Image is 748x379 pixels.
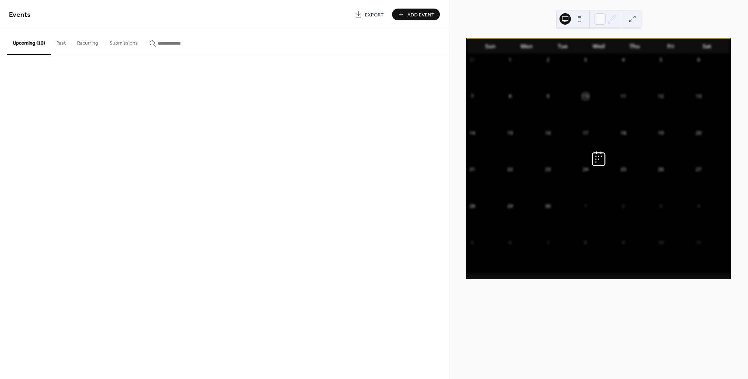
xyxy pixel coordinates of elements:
div: Sat [689,39,725,54]
div: 24 [582,166,589,173]
span: Add Event [407,11,435,19]
div: 13 [696,93,702,100]
span: Events [9,8,31,22]
div: 16 [544,130,551,136]
div: 3 [658,203,664,209]
button: Past [51,29,71,54]
div: Thu [617,39,653,54]
div: 7 [469,93,476,100]
div: 6 [507,239,513,246]
div: 21 [469,166,476,173]
div: 1 [507,57,513,63]
div: 5 [469,239,476,246]
div: 10 [582,93,589,100]
div: 22 [507,166,513,173]
div: 9 [544,93,551,100]
button: Submissions [104,29,144,54]
div: 6 [696,57,702,63]
div: 20 [696,130,702,136]
div: 19 [658,130,664,136]
div: 10 [658,239,664,246]
div: 23 [544,166,551,173]
div: 4 [696,203,702,209]
div: 28 [469,203,476,209]
div: 8 [507,93,513,100]
div: 4 [620,57,626,63]
div: Mon [508,39,544,54]
div: Tue [544,39,581,54]
div: 14 [469,130,476,136]
a: Export [350,9,389,20]
div: 30 [544,203,551,209]
div: 3 [582,57,589,63]
div: 31 [469,57,476,63]
div: 2 [544,57,551,63]
div: 29 [507,203,513,209]
div: 11 [696,239,702,246]
button: Add Event [392,9,440,20]
div: 25 [620,166,626,173]
div: 2 [620,203,626,209]
div: 1 [582,203,589,209]
div: 5 [658,57,664,63]
button: Recurring [71,29,104,54]
div: 27 [696,166,702,173]
div: 7 [544,239,551,246]
div: 8 [582,239,589,246]
button: Upcoming (10) [7,29,51,55]
div: 26 [658,166,664,173]
span: Export [365,11,384,19]
div: Fri [653,39,689,54]
div: Wed [581,39,617,54]
div: Sun [472,39,508,54]
div: 9 [620,239,626,246]
div: 18 [620,130,626,136]
div: 12 [658,93,664,100]
div: 15 [507,130,513,136]
div: 17 [582,130,589,136]
div: 11 [620,93,626,100]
